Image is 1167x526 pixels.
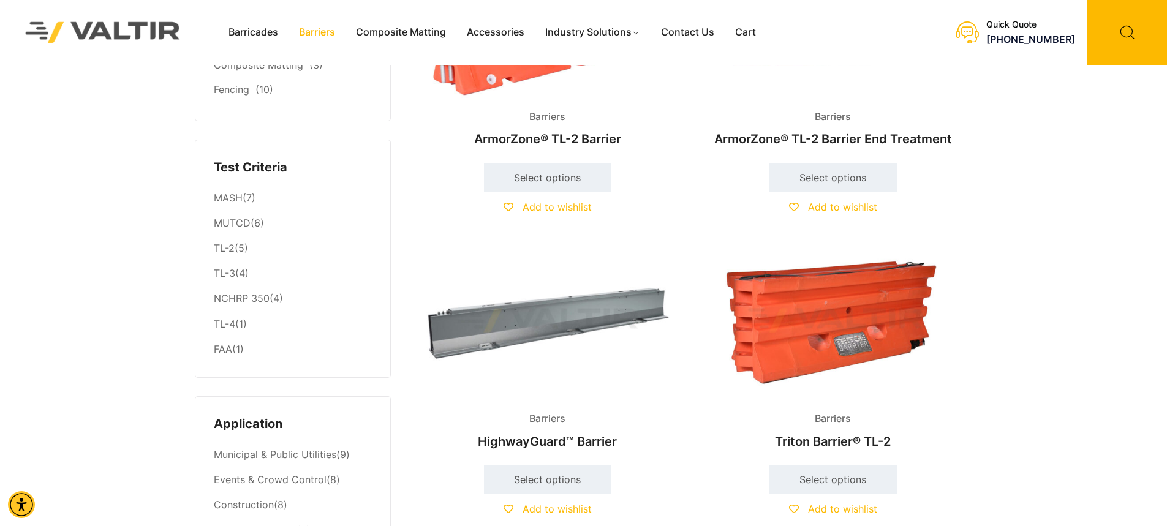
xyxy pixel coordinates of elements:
h2: ArmorZone® TL-2 Barrier [415,126,680,152]
img: Barriers [415,241,680,400]
h2: ArmorZone® TL-2 Barrier End Treatment [701,126,965,152]
a: BarriersHighwayGuard™ Barrier [415,241,680,455]
a: Construction [214,498,274,511]
a: Add to wishlist [504,201,592,213]
a: MASH [214,192,243,204]
a: Industry Solutions [535,23,651,42]
a: Select options for “ArmorZone® TL-2 Barrier” [484,163,611,192]
img: Valtir Rentals [9,6,197,59]
span: (10) [255,83,273,96]
span: Add to wishlist [808,201,877,213]
a: Cart [725,23,766,42]
span: Barriers [520,108,575,126]
a: Add to wishlist [789,201,877,213]
li: (8) [214,468,372,493]
img: Barriers [701,241,965,400]
a: Barriers [289,23,346,42]
a: Select options for “ArmorZone® TL-2 Barrier End Treatment” [769,163,897,192]
a: Composite Matting [214,59,303,71]
a: Accessories [456,23,535,42]
a: NCHRP 350 [214,292,270,304]
li: (8) [214,493,372,518]
li: (7) [214,186,372,211]
li: (4) [214,287,372,312]
a: Municipal & Public Utilities [214,448,336,460]
h2: Triton Barrier® TL-2 [701,428,965,455]
a: TL-4 [214,318,235,330]
a: Select options for “HighwayGuard™ Barrier” [484,465,611,494]
span: Barriers [806,410,860,428]
a: Fencing [214,83,249,96]
a: Contact Us [651,23,725,42]
a: Events & Crowd Control [214,473,327,486]
a: Select options for “Triton Barrier® TL-2” [769,465,897,494]
div: Quick Quote [986,20,1075,30]
a: Add to wishlist [789,503,877,515]
a: BarriersTriton Barrier® TL-2 [701,241,965,455]
span: Add to wishlist [808,503,877,515]
span: Barriers [520,410,575,428]
li: (1) [214,312,372,337]
span: (3) [309,59,323,71]
li: (5) [214,236,372,261]
a: Add to wishlist [504,503,592,515]
h4: Application [214,415,372,434]
span: Barriers [806,108,860,126]
li: (6) [214,211,372,236]
span: Add to wishlist [523,201,592,213]
a: call (888) 496-3625 [986,33,1075,45]
h4: Test Criteria [214,159,372,177]
a: Composite Matting [346,23,456,42]
li: (9) [214,443,372,468]
li: (4) [214,261,372,287]
a: Barricades [218,23,289,42]
a: TL-3 [214,267,235,279]
span: Add to wishlist [523,503,592,515]
a: FAA [214,343,232,355]
a: TL-2 [214,242,235,254]
h2: HighwayGuard™ Barrier [415,428,680,455]
a: MUTCD [214,217,251,229]
div: Accessibility Menu [8,491,35,518]
li: (1) [214,337,372,359]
